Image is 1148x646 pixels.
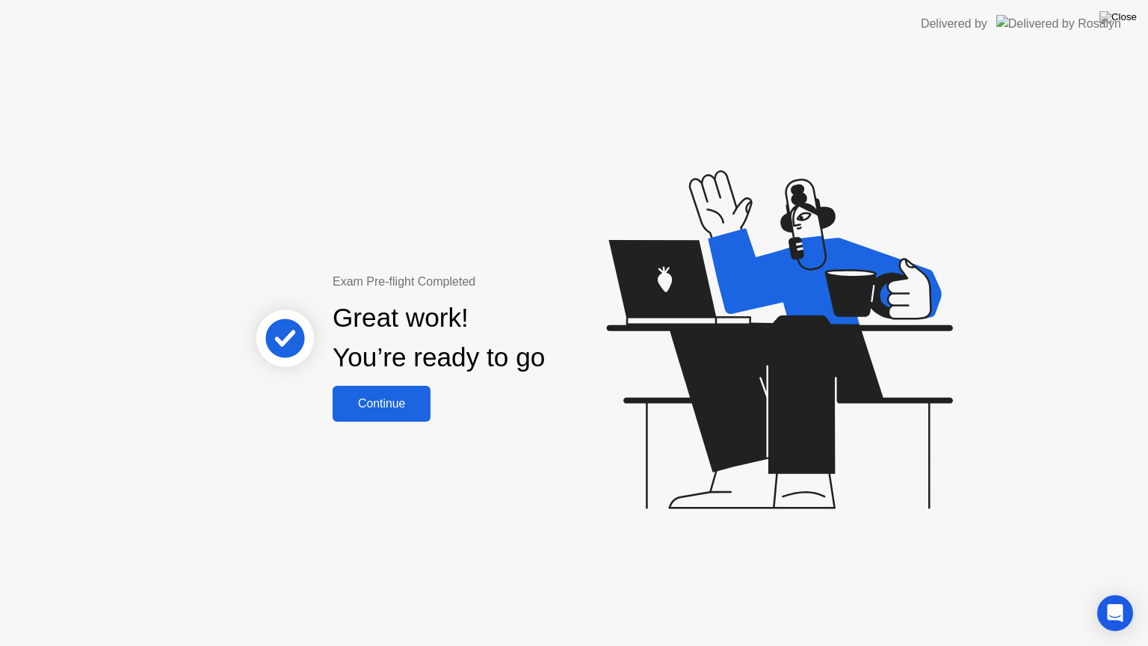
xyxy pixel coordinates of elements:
[333,298,545,378] div: Great work! You’re ready to go
[1099,11,1137,23] img: Close
[333,273,641,291] div: Exam Pre-flight Completed
[1097,595,1133,631] div: Open Intercom Messenger
[333,386,430,422] button: Continue
[921,15,987,33] div: Delivered by
[337,397,426,410] div: Continue
[996,15,1121,32] img: Delivered by Rosalyn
